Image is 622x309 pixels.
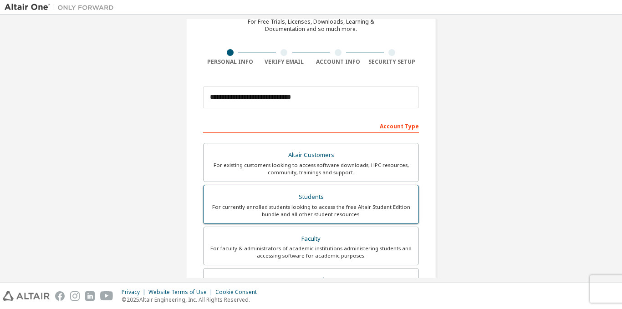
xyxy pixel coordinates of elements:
div: For existing customers looking to access software downloads, HPC resources, community, trainings ... [209,162,413,176]
div: Everyone else [209,274,413,287]
div: Altair Customers [209,149,413,162]
img: instagram.svg [70,291,80,301]
div: Security Setup [365,58,419,66]
div: Account Info [311,58,365,66]
img: linkedin.svg [85,291,95,301]
div: Account Type [203,118,419,133]
div: Faculty [209,233,413,245]
div: For faculty & administrators of academic institutions administering students and accessing softwa... [209,245,413,259]
div: Verify Email [257,58,311,66]
div: Privacy [122,289,148,296]
div: Cookie Consent [215,289,262,296]
div: For currently enrolled students looking to access the free Altair Student Edition bundle and all ... [209,203,413,218]
div: Website Terms of Use [148,289,215,296]
img: facebook.svg [55,291,65,301]
div: Students [209,191,413,203]
p: © 2025 Altair Engineering, Inc. All Rights Reserved. [122,296,262,304]
img: altair_logo.svg [3,291,50,301]
img: Altair One [5,3,118,12]
div: Personal Info [203,58,257,66]
div: For Free Trials, Licenses, Downloads, Learning & Documentation and so much more. [248,18,374,33]
img: youtube.svg [100,291,113,301]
